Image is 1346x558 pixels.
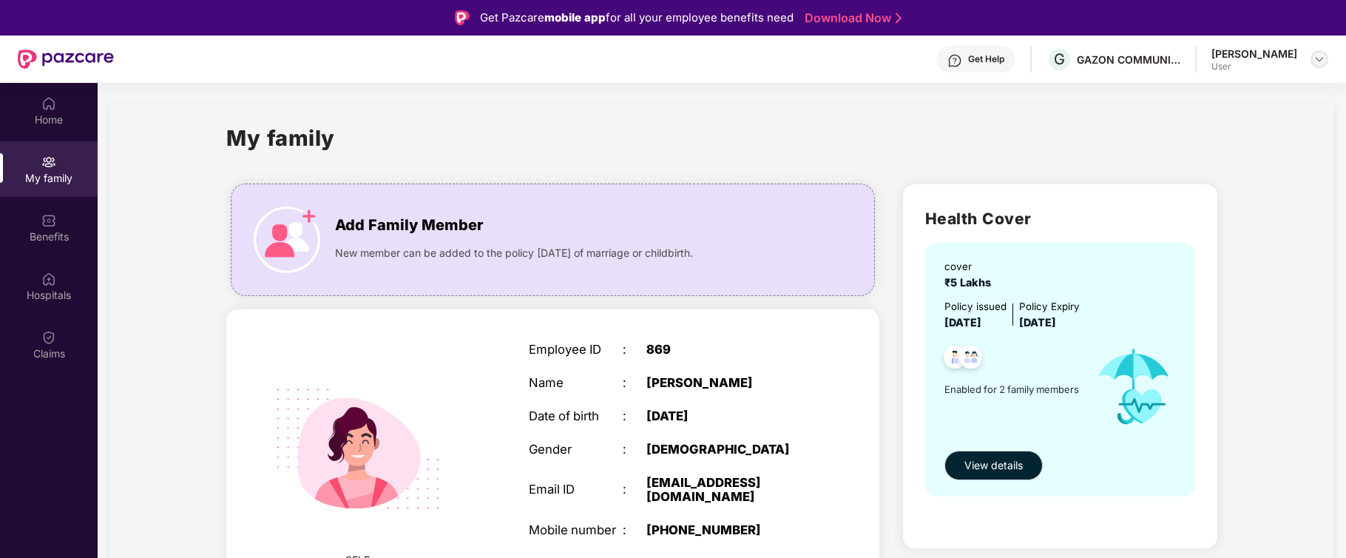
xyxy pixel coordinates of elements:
img: svg+xml;base64,PHN2ZyBpZD0iSG9zcGl0YWxzIiB4bWxucz0iaHR0cDovL3d3dy53My5vcmcvMjAwMC9zdmciIHdpZHRoPS... [41,272,56,286]
h1: My family [226,121,335,155]
img: svg+xml;base64,PHN2ZyBpZD0iQmVuZWZpdHMiIHhtbG5zPSJodHRwOi8vd3d3LnczLm9yZy8yMDAwL3N2ZyIgd2lkdGg9Ij... [41,213,56,228]
div: [PERSON_NAME] [646,376,811,391]
img: svg+xml;base64,PHN2ZyB3aWR0aD0iMjAiIGhlaWdodD0iMjAiIHZpZXdCb3g9IjAgMCAyMCAyMCIgZmlsbD0ibm9uZSIgeG... [41,155,56,169]
div: [PHONE_NUMBER] [646,523,811,538]
div: [EMAIL_ADDRESS][DOMAIN_NAME] [646,476,811,505]
div: Date of birth [529,409,623,424]
img: icon [254,206,320,273]
span: Add Family Member [335,214,483,237]
button: View details [944,451,1043,480]
div: Employee ID [529,343,623,357]
div: [DEMOGRAPHIC_DATA] [646,443,811,457]
img: svg+xml;base64,PHN2ZyB4bWxucz0iaHR0cDovL3d3dy53My5vcmcvMjAwMC9zdmciIHdpZHRoPSI0OC45NDMiIGhlaWdodD... [937,341,973,377]
span: New member can be added to the policy [DATE] of marriage or childbirth. [335,245,693,261]
div: Gender [529,443,623,457]
img: svg+xml;base64,PHN2ZyBpZD0iQ2xhaW0iIHhtbG5zPSJodHRwOi8vd3d3LnczLm9yZy8yMDAwL3N2ZyIgd2lkdGg9IjIwIi... [41,330,56,345]
div: : [623,343,646,357]
div: : [623,483,646,497]
span: Enabled for 2 family members [944,382,1081,397]
div: Email ID [529,483,623,497]
span: [DATE] [1019,316,1056,329]
div: Mobile number [529,523,623,538]
a: Download Now [805,10,897,26]
div: Name [529,376,623,391]
div: Get Pazcare for all your employee benefits need [480,9,794,27]
div: [PERSON_NAME] [1211,47,1297,61]
h2: Health Cover [925,206,1195,231]
span: G [1054,50,1065,68]
img: svg+xml;base64,PHN2ZyBpZD0iSG9tZSIgeG1sbnM9Imh0dHA6Ly93d3cudzMub3JnLzIwMDAvc3ZnIiB3aWR0aD0iMjAiIG... [41,96,56,111]
img: Logo [455,10,470,25]
img: icon [1081,331,1186,443]
div: User [1211,61,1297,73]
div: 869 [646,343,811,357]
strong: mobile app [544,10,606,24]
div: Get Help [968,53,1004,65]
span: [DATE] [944,316,981,329]
img: svg+xml;base64,PHN2ZyBpZD0iSGVscC0zMngzMiIgeG1sbnM9Imh0dHA6Ly93d3cudzMub3JnLzIwMDAvc3ZnIiB3aWR0aD... [947,53,962,68]
div: [DATE] [646,409,811,424]
img: New Pazcare Logo [18,50,114,69]
div: : [623,443,646,457]
img: svg+xml;base64,PHN2ZyB4bWxucz0iaHR0cDovL3d3dy53My5vcmcvMjAwMC9zdmciIHdpZHRoPSI0OC45MTUiIGhlaWdodD... [953,341,989,377]
div: Policy issued [944,299,1007,315]
div: : [623,523,646,538]
div: GAZON COMMUNICATIONS INDIA LIMITED [1077,53,1180,67]
span: View details [964,457,1023,474]
div: Policy Expiry [1019,299,1080,315]
div: : [623,376,646,391]
span: ₹5 Lakhs [944,276,997,289]
img: Stroke [896,10,902,26]
div: cover [944,259,997,275]
img: svg+xml;base64,PHN2ZyB4bWxucz0iaHR0cDovL3d3dy53My5vcmcvMjAwMC9zdmciIHdpZHRoPSIyMjQiIGhlaWdodD0iMT... [254,346,461,553]
div: : [623,409,646,424]
img: svg+xml;base64,PHN2ZyBpZD0iRHJvcGRvd24tMzJ4MzIiIHhtbG5zPSJodHRwOi8vd3d3LnczLm9yZy8yMDAwL3N2ZyIgd2... [1313,53,1325,65]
